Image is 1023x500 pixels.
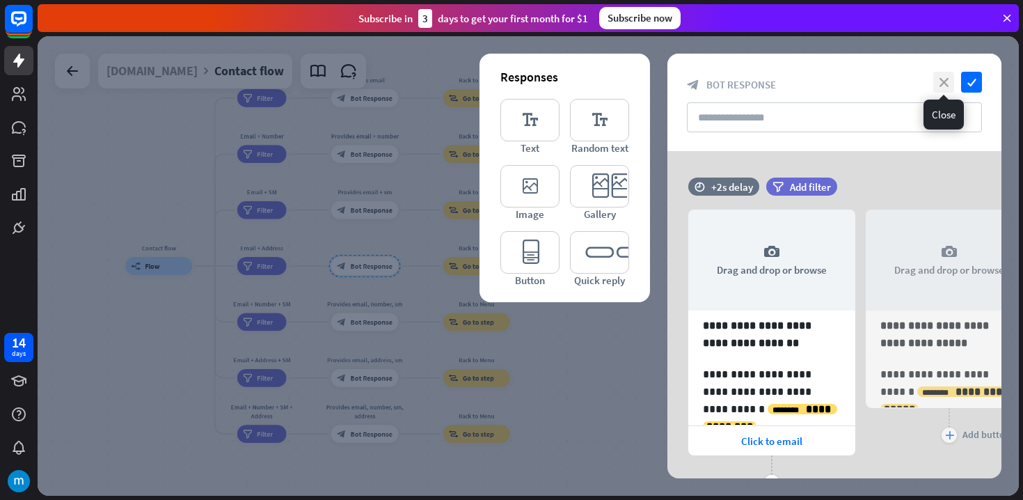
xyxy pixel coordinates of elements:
div: 14 [12,336,26,349]
i: camera [763,244,780,260]
span: Click to email [741,435,802,448]
button: Open LiveChat chat widget [11,6,53,47]
i: camera [941,244,958,260]
span: Bot Response [706,78,776,91]
div: Add button [785,476,833,488]
div: Subscribe in days to get your first month for $1 [358,9,588,28]
a: 14 days [4,333,33,362]
div: Subscribe now [599,7,681,29]
div: Add button [962,428,1010,441]
i: filter [772,182,784,192]
i: block_bot_response [687,79,699,91]
span: Add filter [790,180,831,194]
div: days [12,349,26,359]
i: check [961,72,982,93]
i: close [933,72,954,93]
i: plus [945,431,954,439]
div: Drag and drop or browse [688,210,855,311]
i: time [695,182,705,192]
div: 3 [418,9,432,28]
div: +2s delay [711,180,753,194]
